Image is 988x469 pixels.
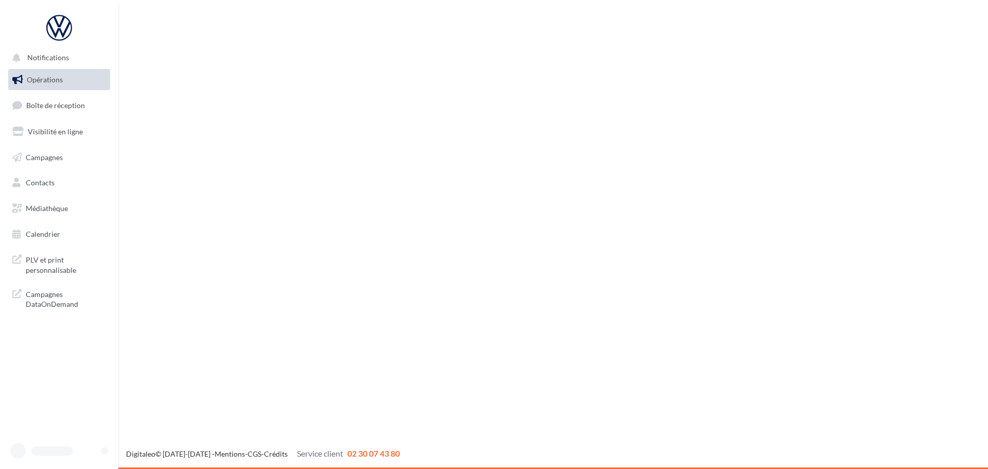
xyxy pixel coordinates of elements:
[26,287,106,309] span: Campagnes DataOnDemand
[27,54,69,62] span: Notifications
[6,121,112,143] a: Visibilité en ligne
[6,223,112,245] a: Calendrier
[6,172,112,194] a: Contacts
[26,204,68,213] span: Médiathèque
[28,127,83,136] span: Visibilité en ligne
[248,449,261,458] a: CGS
[26,253,106,275] span: PLV et print personnalisable
[26,230,60,238] span: Calendrier
[6,94,112,116] a: Boîte de réception
[6,283,112,314] a: Campagnes DataOnDemand
[6,198,112,219] a: Médiathèque
[6,249,112,279] a: PLV et print personnalisable
[297,448,343,458] span: Service client
[347,448,400,458] span: 02 30 07 43 80
[215,449,245,458] a: Mentions
[264,449,288,458] a: Crédits
[126,449,400,458] span: © [DATE]-[DATE] - - -
[6,69,112,91] a: Opérations
[126,449,155,458] a: Digitaleo
[26,101,85,110] span: Boîte de réception
[27,75,63,84] span: Opérations
[26,178,55,187] span: Contacts
[26,152,63,161] span: Campagnes
[6,147,112,168] a: Campagnes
